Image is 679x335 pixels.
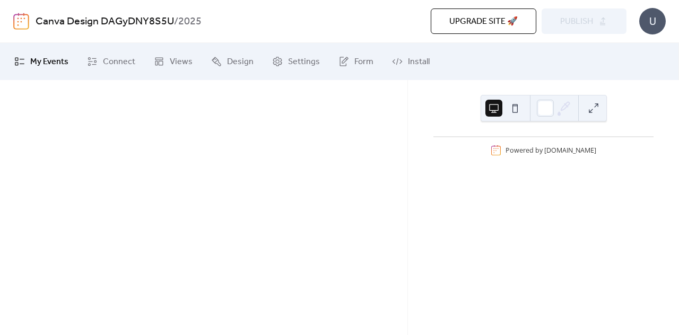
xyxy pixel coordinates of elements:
[639,8,666,34] div: U
[384,47,438,76] a: Install
[30,56,68,68] span: My Events
[79,47,143,76] a: Connect
[13,13,29,30] img: logo
[408,56,430,68] span: Install
[170,56,193,68] span: Views
[449,15,518,28] span: Upgrade site 🚀
[288,56,320,68] span: Settings
[506,146,596,155] div: Powered by
[36,12,174,32] a: Canva Design DAGyDNY8S5U
[227,56,254,68] span: Design
[354,56,373,68] span: Form
[431,8,536,34] button: Upgrade site 🚀
[544,146,596,155] a: [DOMAIN_NAME]
[330,47,381,76] a: Form
[178,12,202,32] b: 2025
[6,47,76,76] a: My Events
[146,47,201,76] a: Views
[203,47,262,76] a: Design
[264,47,328,76] a: Settings
[103,56,135,68] span: Connect
[174,12,178,32] b: /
